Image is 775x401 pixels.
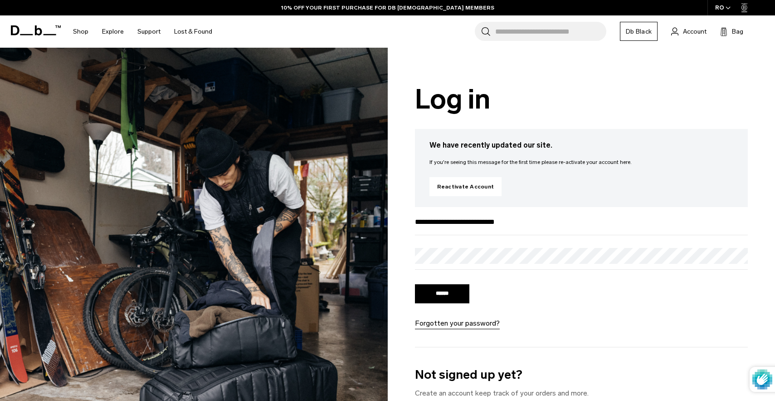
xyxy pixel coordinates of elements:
img: Protected by hCaptcha [752,367,772,392]
a: Account [671,26,707,37]
span: Account [683,27,707,36]
a: Forgotten your password? [415,318,500,329]
a: Reactivate Account [429,177,502,196]
h1: Log in [415,84,748,114]
p: If you're seeing this message for the first time please re-activate your account here. [429,158,734,166]
a: Lost & Found [174,15,212,48]
a: 10% OFF YOUR FIRST PURCHASE FOR DB [DEMOGRAPHIC_DATA] MEMBERS [281,4,494,12]
a: Db Black [620,22,658,41]
a: Explore [102,15,124,48]
nav: Main Navigation [66,15,219,48]
h3: We have recently updated our site. [429,140,734,151]
a: Shop [73,15,88,48]
button: Bag [720,26,743,37]
h3: Not signed up yet? [415,366,748,384]
p: Create an account keep track of your orders and more. [415,388,748,399]
a: Support [137,15,161,48]
span: Bag [732,27,743,36]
